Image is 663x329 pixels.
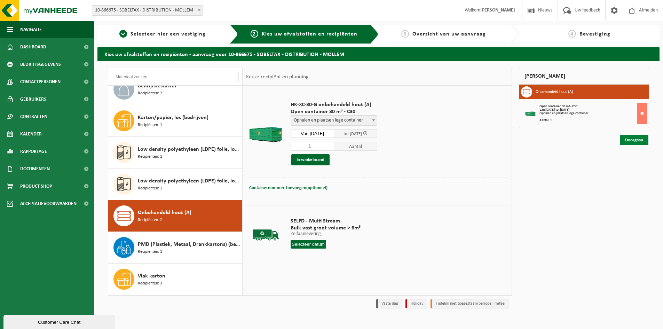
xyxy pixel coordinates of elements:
[20,21,42,38] span: Navigatie
[108,232,242,264] button: PMD (Plastiek, Metaal, Drankkartons) (bedrijven) Recipiënten: 1
[138,177,240,185] span: Low density polyethyleen (LDPE) folie, los, naturel/gekleurd (80/20)
[119,30,127,38] span: 1
[138,185,162,192] span: Recipiënten: 1
[108,264,242,295] button: Vlak karton Recipiënten: 3
[138,249,162,255] span: Recipiënten: 1
[291,218,361,225] span: SELFD - Multi Stream
[539,112,647,115] div: Ophalen en plaatsen lege container
[334,142,378,151] span: Aantal
[108,73,242,105] button: Bedrijfsrestafval Recipiënten: 2
[92,6,203,15] span: 10-866675 - SOBELTAX - DISTRIBUTION - MOLLEM
[291,115,377,126] span: Ophalen en plaatsen lege container
[138,145,240,154] span: Low density polyethyleen (LDPE) folie, los, naturel
[291,108,377,115] span: Open container 30 m³ - C30
[249,186,327,190] span: Containernummer toevoegen(optioneel)
[138,82,176,90] span: Bedrijfsrestafval
[568,30,576,38] span: 4
[536,86,573,97] h3: Onbehandeld hout (A)
[248,183,328,193] button: Containernummer toevoegen(optioneel)
[291,232,361,236] p: Zelfaanlevering
[138,209,191,217] span: Onbehandeld hout (A)
[138,240,240,249] span: PMD (Plastiek, Metaal, Drankkartons) (bedrijven)
[20,143,47,160] span: Rapportage
[101,30,224,38] a: 1Selecteer hier een vestiging
[539,108,569,112] strong: Van [DATE] tot [DATE]
[291,116,377,125] span: Ophalen en plaatsen lege container
[344,132,362,136] span: tot [DATE]
[20,38,46,56] span: Dashboard
[20,108,47,125] span: Contracten
[291,240,326,249] input: Selecteer datum
[20,56,61,73] span: Bedrijfsgegevens
[108,137,242,169] button: Low density polyethyleen (LDPE) folie, los, naturel Recipiënten: 1
[97,47,660,61] h2: Kies uw afvalstoffen en recipiënten - aanvraag voor 10-866675 - SOBELTAX - DISTRIBUTION - MOLLEM
[243,68,312,86] div: Keuze recipiënt en planning
[138,272,165,280] span: Vlak karton
[138,122,162,128] span: Recipiënten: 1
[291,154,330,165] button: In winkelmand
[20,73,61,91] span: Contactpersonen
[251,30,258,38] span: 2
[108,105,242,137] button: Karton/papier, los (bedrijven) Recipiënten: 1
[3,314,116,329] iframe: chat widget
[131,31,206,37] span: Selecteer hier een vestiging
[20,160,50,178] span: Documenten
[291,101,377,108] span: HK-XC-30-G onbehandeld hout (A)
[291,129,334,138] input: Selecteer datum
[291,225,361,232] span: Bulk vast groot volume > 6m³
[519,68,649,85] div: [PERSON_NAME]
[20,195,77,212] span: Acceptatievoorwaarden
[620,135,648,145] a: Doorgaan
[431,299,508,308] li: Tijdelijk niet toegestaan/période limitée
[112,72,239,82] input: Materiaal zoeken
[138,280,162,287] span: Recipiënten: 3
[108,200,242,232] button: Onbehandeld hout (A) Recipiënten: 2
[138,217,162,224] span: Recipiënten: 2
[20,125,42,143] span: Kalender
[20,91,46,108] span: Gebruikers
[401,30,409,38] span: 3
[20,178,52,195] span: Product Shop
[138,113,208,122] span: Karton/papier, los (bedrijven)
[480,8,515,13] strong: [PERSON_NAME]
[92,5,203,16] span: 10-866675 - SOBELTAX - DISTRIBUTION - MOLLEM
[539,104,577,108] span: Open container 30 m³ - C30
[405,299,427,308] li: Holiday
[138,154,162,160] span: Recipiënten: 1
[412,31,486,37] span: Overzicht van uw aanvraag
[138,90,162,97] span: Recipiënten: 2
[108,169,242,200] button: Low density polyethyleen (LDPE) folie, los, naturel/gekleurd (80/20) Recipiënten: 1
[539,119,647,122] div: Aantal: 1
[262,31,357,37] span: Kies uw afvalstoffen en recipiënten
[376,299,402,308] li: Vaste dag
[579,31,610,37] span: Bevestiging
